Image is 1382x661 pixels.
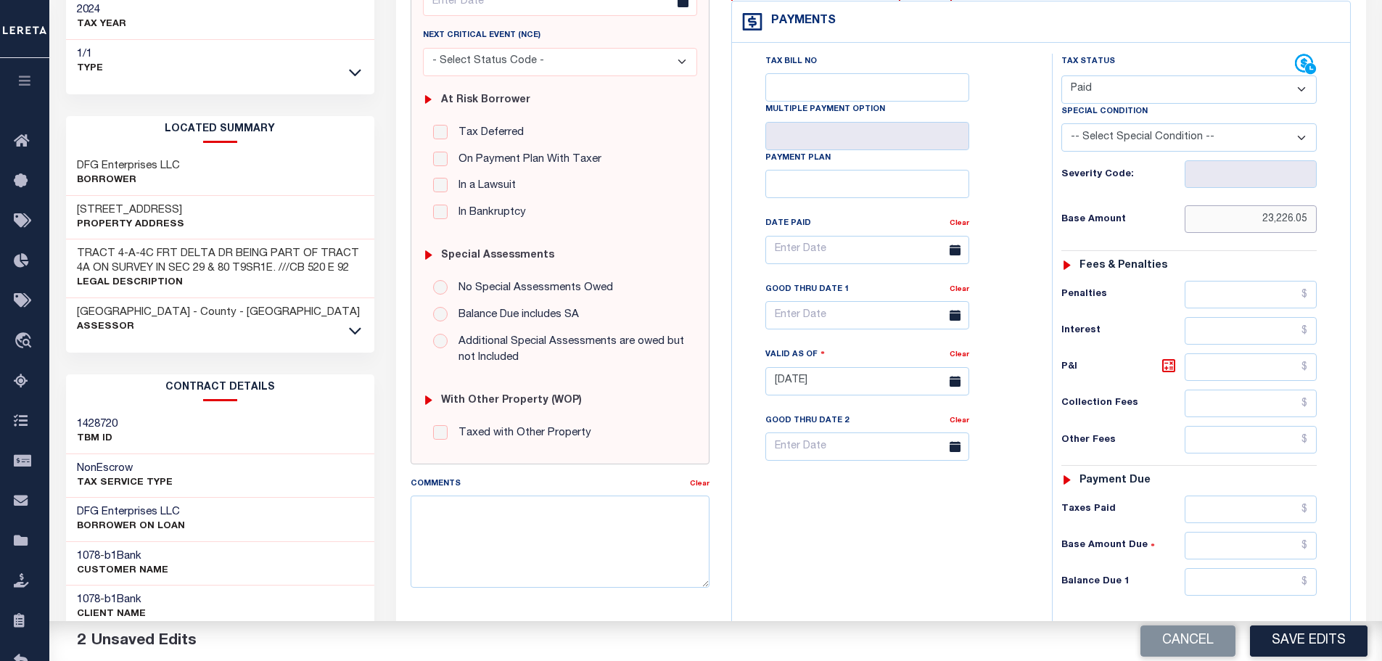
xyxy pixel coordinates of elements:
[1061,435,1184,446] h6: Other Fees
[411,478,461,490] label: Comments
[1061,398,1184,409] h6: Collection Fees
[765,284,849,296] label: Good Thru Date 1
[1079,260,1167,272] h6: Fees & Penalties
[765,301,969,329] input: Enter Date
[441,395,582,407] h6: with Other Property (WOP)
[451,125,524,141] label: Tax Deferred
[77,203,184,218] h3: [STREET_ADDRESS]
[66,116,375,143] h2: LOCATED SUMMARY
[451,307,579,324] label: Balance Due includes SA
[1061,106,1148,118] label: Special Condition
[104,551,141,562] span: b1Bank
[77,476,173,490] p: Tax Service Type
[77,564,168,578] p: CUSTOMER Name
[77,17,126,32] p: TAX YEAR
[765,152,831,165] label: Payment Plan
[77,247,364,276] h3: TRACT 4-A-4C FRT DELTA DR BEING PART OF TRACT 4A ON SURVEY IN SEC 29 & 80 T9SR1E. ///CB 520 E 92
[1185,496,1317,523] input: $
[690,480,709,488] a: Clear
[1185,205,1317,233] input: $
[950,417,969,424] a: Clear
[77,173,180,188] p: Borrower
[1185,532,1317,559] input: $
[1185,317,1317,345] input: $
[1061,540,1184,551] h6: Base Amount Due
[765,236,969,264] input: Enter Date
[1061,169,1184,181] h6: Severity Code:
[451,425,591,442] label: Taxed with Other Property
[1185,353,1317,381] input: $
[77,607,146,622] p: CLIENT Name
[765,432,969,461] input: Enter Date
[77,47,103,62] h3: 1/1
[1061,325,1184,337] h6: Interest
[1185,281,1317,308] input: $
[77,159,180,173] h3: DFG Enterprises LLC
[77,461,173,476] h3: NonEscrow
[765,367,969,395] input: Enter Date
[1185,568,1317,596] input: $
[441,94,530,107] h6: At Risk Borrower
[451,280,613,297] label: No Special Assessments Owed
[66,374,375,401] h2: CONTRACT details
[451,152,601,168] label: On Payment Plan With Taxer
[765,104,885,116] label: Multiple Payment Option
[77,593,146,607] h3: -
[1185,426,1317,453] input: $
[950,351,969,358] a: Clear
[950,286,969,293] a: Clear
[77,594,100,605] span: 1078
[423,30,540,42] label: Next Critical Event (NCE)
[77,218,184,232] p: Property Address
[765,348,825,361] label: Valid as Of
[91,633,197,649] span: Unsaved Edits
[77,505,185,520] h3: DFG Enterprises LLC
[77,520,185,534] p: BORROWER ON LOAN
[104,594,141,605] span: b1Bank
[1061,289,1184,300] h6: Penalties
[1140,625,1235,657] button: Cancel
[950,220,969,227] a: Clear
[77,633,86,649] span: 2
[1079,475,1151,487] h6: Payment due
[14,332,37,351] i: travel_explore
[77,276,364,290] p: Legal Description
[765,218,811,230] label: Date Paid
[441,250,554,262] h6: Special Assessments
[451,178,516,194] label: In a Lawsuit
[77,305,360,320] h3: [GEOGRAPHIC_DATA] - County - [GEOGRAPHIC_DATA]
[77,62,103,76] p: Type
[1061,504,1184,515] h6: Taxes Paid
[451,205,526,221] label: In Bankruptcy
[77,3,126,17] h3: 2024
[1061,357,1184,377] h6: P&I
[77,417,118,432] h3: 1428720
[77,549,168,564] h3: -
[1061,576,1184,588] h6: Balance Due 1
[764,15,836,28] h4: Payments
[77,551,100,562] span: 1078
[77,320,360,334] p: Assessor
[765,56,817,68] label: Tax Bill No
[77,432,118,446] p: TBM ID
[1061,56,1115,68] label: Tax Status
[1061,214,1184,226] h6: Base Amount
[1250,625,1367,657] button: Save Edits
[765,415,849,427] label: Good Thru Date 2
[1185,390,1317,417] input: $
[451,334,687,366] label: Additional Special Assessments are owed but not Included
